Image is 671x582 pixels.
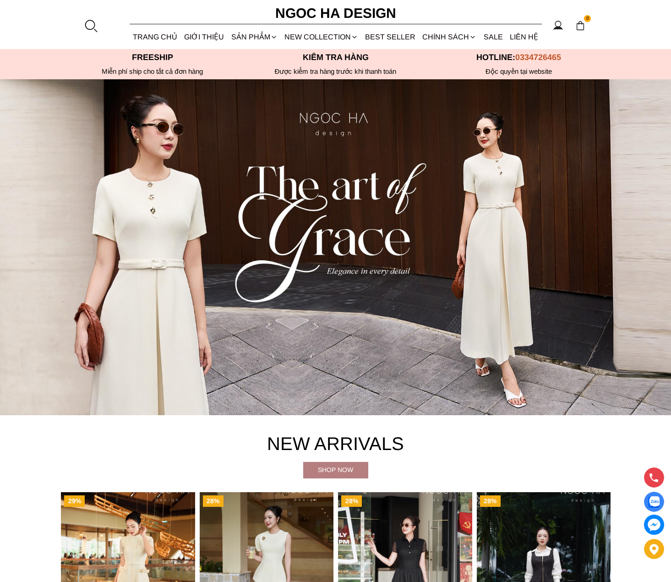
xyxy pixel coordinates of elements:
[427,53,611,62] p: Hotline:
[575,21,585,31] img: img-CART-ICON-ksit0nf1
[648,496,660,508] img: Display image
[181,25,228,49] a: GIỚI THIỆU
[515,53,561,62] span: 0334726465
[244,67,427,76] p: Được kiểm tra hàng trước khi thanh toán
[362,25,419,49] a: BEST SELLER
[644,515,664,535] a: messenger
[303,462,368,478] a: Shop now
[644,492,664,512] a: Display image
[303,53,369,62] font: Kiểm tra hàng
[61,67,244,76] div: Miễn phí ship cho tất cả đơn hàng
[419,25,480,49] div: Chính sách
[584,15,591,22] span: 0
[427,67,611,76] h6: Độc quyền tại website
[61,429,611,458] h4: New Arrivals
[480,25,506,49] a: SALE
[267,2,404,24] a: Ngoc Ha Design
[303,465,368,475] div: Shop now
[61,53,244,62] p: Freeship
[130,25,181,49] a: TRANG CHỦ
[281,25,361,49] a: NEW COLLECTION
[228,25,281,49] div: SẢN PHẨM
[506,25,541,49] a: LIÊN HỆ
